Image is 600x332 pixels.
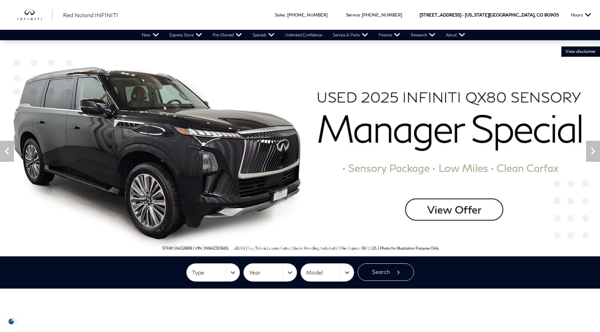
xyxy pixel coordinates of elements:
a: About [441,30,470,40]
span: Go to slide 11 [326,243,333,250]
span: Go to slide 8 [297,243,304,250]
span: Go to slide 3 [248,243,255,250]
a: Specials [247,30,280,40]
span: Red Noland INFINITI [63,12,118,18]
span: Go to slide 6 [277,243,284,250]
button: Year [244,264,297,281]
button: Model [301,264,354,281]
a: Unlimited Confidence [280,30,327,40]
a: Red Noland INFINITI [63,11,118,19]
span: Go to slide 4 [257,243,264,250]
nav: Main Navigation [137,30,470,40]
span: : [285,12,286,18]
span: Go to slide 14 [356,243,363,250]
a: Service & Parts [327,30,373,40]
span: Go to slide 5 [267,243,274,250]
span: : [360,12,361,18]
a: New [137,30,164,40]
a: Finance [373,30,406,40]
span: Go to slide 12 [336,243,343,250]
a: infiniti [18,9,53,21]
button: Type [187,264,240,281]
a: [PHONE_NUMBER] [362,12,402,18]
span: Go to slide 1 [228,243,235,250]
span: Go to slide 2 [238,243,245,250]
span: Service [346,12,360,18]
img: INFINITI [18,9,53,21]
img: Opt-Out Icon [4,318,20,325]
a: [STREET_ADDRESS] • [US_STATE][GEOGRAPHIC_DATA], CO 80905 [420,12,559,18]
span: Sales [275,12,285,18]
span: Go to slide 15 [365,243,372,250]
section: Click to Open Cookie Consent Modal [4,318,20,325]
a: [PHONE_NUMBER] [287,12,327,18]
a: Research [406,30,441,40]
span: VIEW DISCLAIMER [565,49,596,54]
div: Next [586,141,600,162]
span: Go to slide 13 [346,243,353,250]
button: Search [358,263,414,281]
span: Go to slide 9 [306,243,313,250]
button: VIEW DISCLAIMER [561,46,600,57]
span: Go to slide 10 [316,243,323,250]
span: Type [192,267,226,278]
a: Pre-Owned [207,30,247,40]
a: Express Store [164,30,207,40]
span: Year [249,267,283,278]
span: Go to slide 7 [287,243,294,250]
span: Model [306,267,340,278]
